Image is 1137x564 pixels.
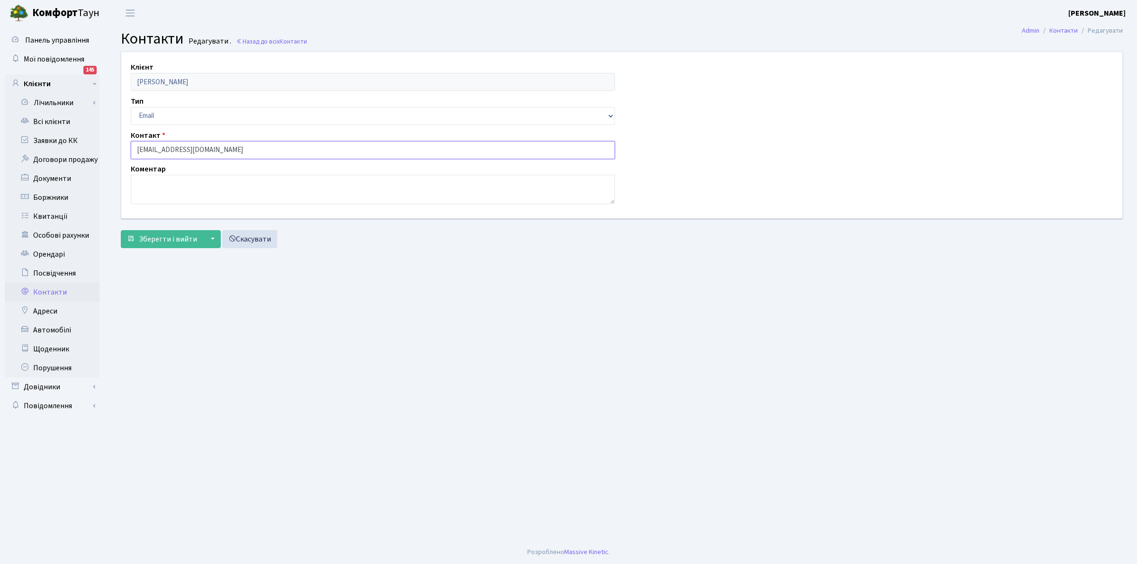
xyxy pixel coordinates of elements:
[5,245,99,264] a: Орендарі
[131,96,144,107] label: Тип
[5,207,99,226] a: Квитанції
[1049,26,1078,36] a: Контакти
[131,62,153,73] label: Клієнт
[121,28,184,50] span: Контакти
[5,377,99,396] a: Довідники
[1068,8,1126,19] a: [PERSON_NAME]
[527,547,610,557] div: Розроблено .
[280,37,307,46] span: Контакти
[83,66,97,74] div: 145
[564,547,608,557] a: Massive Kinetic
[1068,8,1126,18] b: [PERSON_NAME]
[11,93,99,112] a: Лічильники
[118,5,142,21] button: Переключити навігацію
[5,340,99,358] a: Щоденник
[5,264,99,283] a: Посвідчення
[5,302,99,321] a: Адреси
[24,54,84,64] span: Мої повідомлення
[187,37,231,46] small: Редагувати .
[5,50,99,69] a: Мої повідомлення145
[131,130,165,141] label: Контакт
[139,234,197,244] span: Зберегти і вийти
[5,396,99,415] a: Повідомлення
[236,37,307,46] a: Назад до всіхКонтакти
[222,230,277,248] a: Скасувати
[5,169,99,188] a: Документи
[1022,26,1039,36] a: Admin
[131,163,166,175] label: Коментар
[9,4,28,23] img: logo.png
[5,74,99,93] a: Клієнти
[5,321,99,340] a: Автомобілі
[5,358,99,377] a: Порушення
[32,5,99,21] span: Таун
[5,150,99,169] a: Договори продажу
[25,35,89,45] span: Панель управління
[5,112,99,131] a: Всі клієнти
[1078,26,1123,36] li: Редагувати
[5,283,99,302] a: Контакти
[5,226,99,245] a: Особові рахунки
[32,5,78,20] b: Комфорт
[121,230,203,248] button: Зберегти і вийти
[5,131,99,150] a: Заявки до КК
[1008,21,1137,41] nav: breadcrumb
[5,188,99,207] a: Боржники
[5,31,99,50] a: Панель управління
